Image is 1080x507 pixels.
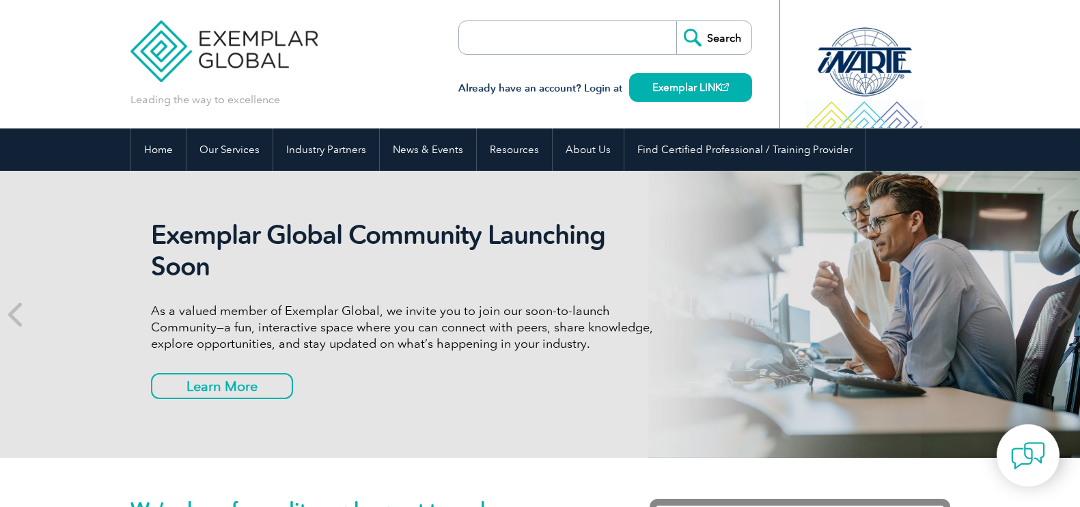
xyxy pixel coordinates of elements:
p: As a valued member of Exemplar Global, we invite you to join our soon-to-launch Community—a fun, ... [151,303,663,352]
a: Resources [477,128,552,171]
img: contact-chat.png [1011,439,1045,473]
input: Search [676,21,751,54]
a: About Us [553,128,624,171]
a: Exemplar LINK [629,73,752,102]
a: Our Services [186,128,273,171]
a: News & Events [380,128,476,171]
img: open_square.png [721,83,729,91]
h2: Exemplar Global Community Launching Soon [151,219,663,282]
a: Learn More [151,373,293,399]
a: Home [131,128,186,171]
h3: Already have an account? Login at [458,80,752,97]
a: Industry Partners [273,128,379,171]
a: Find Certified Professional / Training Provider [624,128,866,171]
p: Leading the way to excellence [130,92,280,107]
